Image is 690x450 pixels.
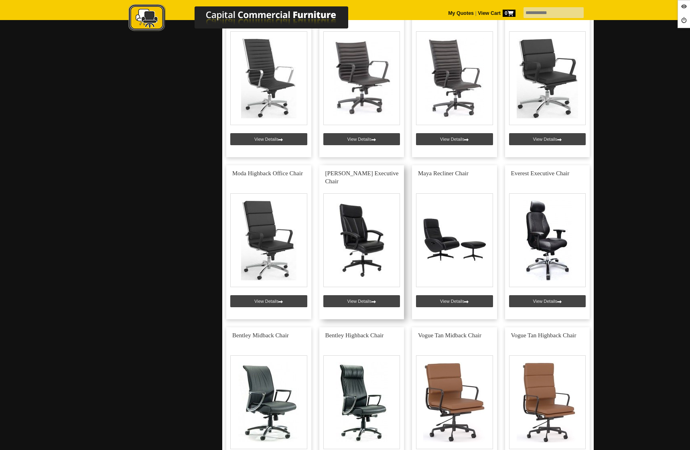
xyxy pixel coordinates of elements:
a: View Cart0 [477,10,515,16]
a: My Quotes [448,10,474,16]
a: Capital Commercial Furniture Logo [106,4,387,36]
span: 0 [503,10,515,17]
img: Capital Commercial Furniture Logo [106,4,387,33]
strong: View Cart [478,10,515,16]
